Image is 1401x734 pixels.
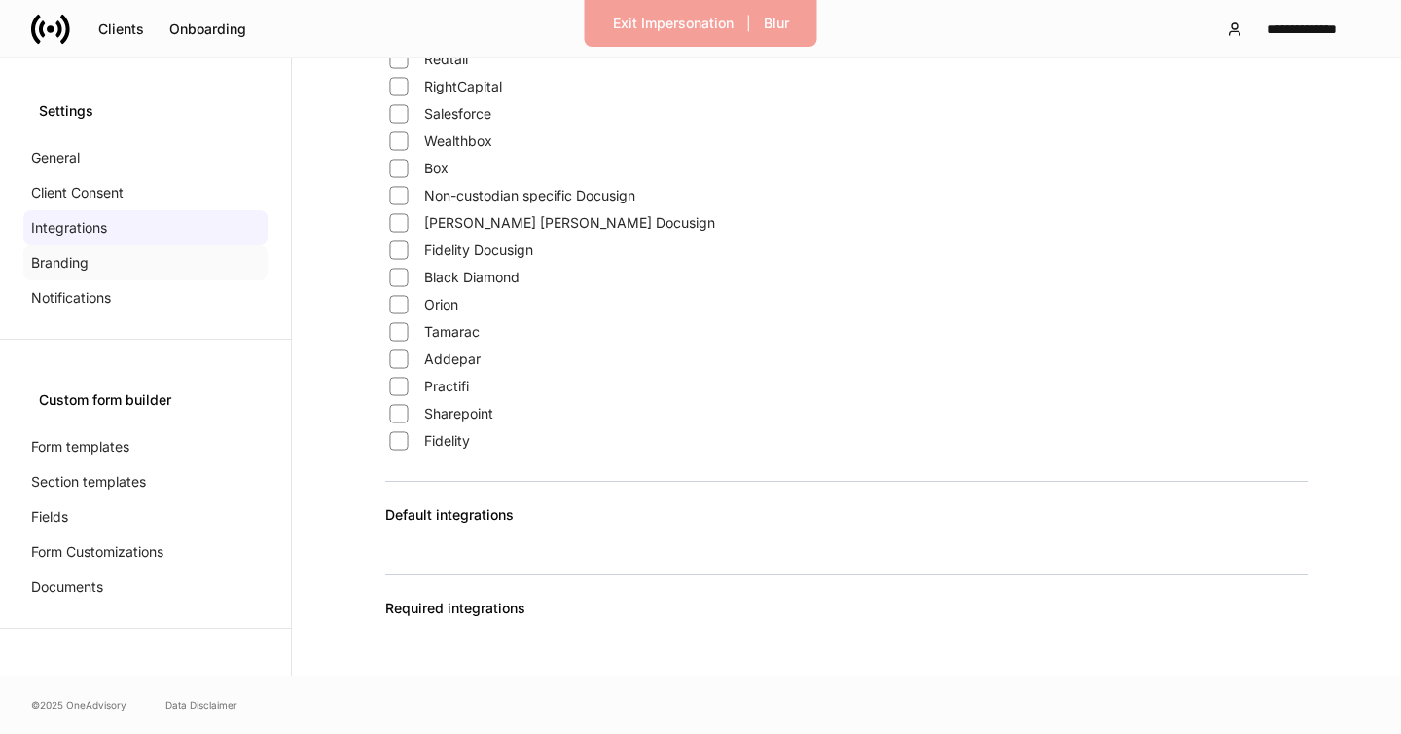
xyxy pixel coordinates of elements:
[23,499,268,534] a: Fields
[424,295,458,314] span: Orion
[157,14,259,45] button: Onboarding
[165,697,237,713] a: Data Disclaimer
[23,140,268,175] a: General
[751,8,802,39] button: Blur
[23,280,268,315] a: Notifications
[424,77,502,96] span: RightCapital
[23,245,268,280] a: Branding
[31,253,89,273] p: Branding
[600,8,746,39] button: Exit Impersonation
[23,464,268,499] a: Section templates
[31,148,80,167] p: General
[39,101,252,121] div: Settings
[23,175,268,210] a: Client Consent
[424,213,715,233] span: [PERSON_NAME] [PERSON_NAME] Docusign
[31,507,68,527] p: Fields
[613,17,734,30] div: Exit Impersonation
[424,104,491,124] span: Salesforce
[31,542,163,562] p: Form Customizations
[424,240,533,260] span: Fidelity Docusign
[23,569,268,605] a: Documents
[23,534,268,569] a: Form Customizations
[98,22,144,36] div: Clients
[31,437,129,457] p: Form templates
[424,268,520,287] span: Black Diamond
[385,599,1308,642] div: Required integrations
[23,429,268,464] a: Form templates
[31,472,146,492] p: Section templates
[31,697,126,713] span: © 2025 OneAdvisory
[23,210,268,245] a: Integrations
[424,186,635,205] span: Non-custodian specific Docusign
[86,14,157,45] button: Clients
[31,218,107,238] p: Integrations
[39,390,252,410] div: Custom form builder
[424,431,470,451] span: Fidelity
[424,50,468,69] span: Redtail
[424,377,469,396] span: Practifi
[424,322,480,342] span: Tamarac
[424,404,493,423] span: Sharepoint
[31,288,111,308] p: Notifications
[169,22,246,36] div: Onboarding
[31,183,124,202] p: Client Consent
[424,131,492,151] span: Wealthbox
[424,349,481,369] span: Addepar
[31,577,103,597] p: Documents
[424,159,449,178] span: Box
[764,17,789,30] div: Blur
[385,505,1308,548] div: Default integrations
